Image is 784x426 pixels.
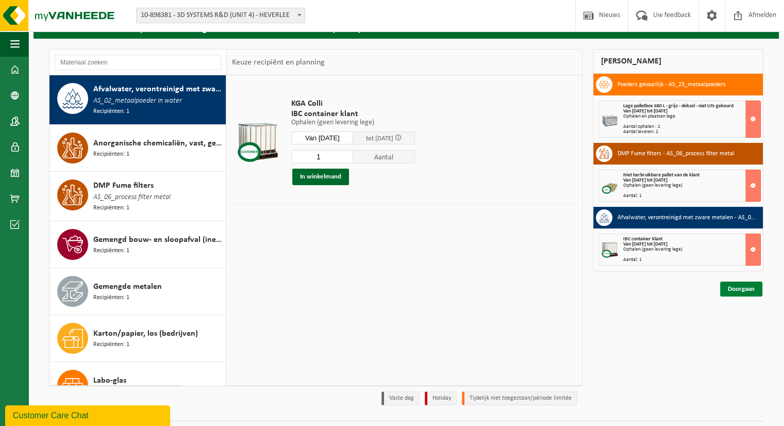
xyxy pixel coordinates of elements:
[93,192,171,203] span: AS_06_process filter metal
[623,103,733,109] span: Lage palletbox 680 L - grijs - deksel - niet UN-gekeurd
[291,132,353,144] input: Selecteer datum
[93,179,154,192] span: DMP Fume filters
[623,241,668,247] strong: Van [DATE] tot [DATE]
[593,49,764,74] div: [PERSON_NAME]
[93,234,223,246] span: Gemengd bouw- en sloopafval (inert en niet inert)
[623,183,761,188] div: Ophalen (geen levering lege)
[623,177,668,183] strong: Van [DATE] tot [DATE]
[93,340,129,350] span: Recipiënten: 1
[618,145,735,162] h3: DMP Fume filters - AS_06_process filter metal
[55,55,221,70] input: Materiaal zoeken
[623,257,761,263] div: Aantal: 1
[49,125,226,172] button: Anorganische chemicaliën, vast, gevaarlijk Recipiënten: 1
[49,221,226,268] button: Gemengd bouw- en sloopafval (inert en niet inert) Recipiënten: 1
[623,124,761,129] div: Aantal ophalen : 2
[291,119,415,126] p: Ophalen (geen levering lege)
[93,137,223,150] span: Anorganische chemicaliën, vast, gevaarlijk
[366,135,393,142] span: tot [DATE]
[618,76,726,93] h3: Poeders gevaarlijk - AS_23_metaalpoeders
[93,281,162,293] span: Gemengde metalen
[623,193,761,199] div: Aantal: 1
[93,246,129,256] span: Recipiënten: 1
[291,99,415,109] span: KGA Colli
[227,50,330,75] div: Keuze recipiënt en planning
[5,403,172,426] iframe: chat widget
[49,315,226,362] button: Karton/papier, los (bedrijven) Recipiënten: 1
[623,236,662,242] span: IBC container klant
[623,108,668,114] strong: Van [DATE] tot [DATE]
[623,247,761,252] div: Ophalen (geen levering lege)
[381,391,420,405] li: Vaste dag
[720,282,762,297] a: Doorgaan
[137,8,305,23] span: 10-898381 - 3D SYSTEMS R&D (UNIT 4) - HEVERLEE
[291,109,415,119] span: IBC container klant
[462,391,577,405] li: Tijdelijk niet toegestaan/période limitée
[49,268,226,315] button: Gemengde metalen Recipiënten: 1
[623,129,761,135] div: Aantal leveren: 2
[93,95,182,107] span: AS_02_metaalpoeder in water
[353,150,415,163] span: Aantal
[93,150,129,159] span: Recipiënten: 1
[425,391,457,405] li: Holiday
[49,75,226,125] button: Afvalwater, verontreinigd met zware metalen AS_02_metaalpoeder in water Recipiënten: 1
[292,169,349,185] button: In winkelmand
[93,83,223,95] span: Afvalwater, verontreinigd met zware metalen
[136,8,305,23] span: 10-898381 - 3D SYSTEMS R&D (UNIT 4) - HEVERLEE
[623,114,761,119] div: Ophalen en plaatsen lege
[93,293,129,303] span: Recipiënten: 1
[49,172,226,221] button: DMP Fume filters AS_06_process filter metal Recipiënten: 1
[93,203,129,213] span: Recipiënten: 1
[93,107,129,117] span: Recipiënten: 1
[618,209,756,226] h3: Afvalwater, verontreinigd met zware metalen - AS_02_metaalpoeder in water
[49,362,226,409] button: Labo-glas
[623,172,699,178] span: Niet herbruikbare pallet van de klant
[93,374,126,387] span: Labo-glas
[93,327,198,340] span: Karton/papier, los (bedrijven)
